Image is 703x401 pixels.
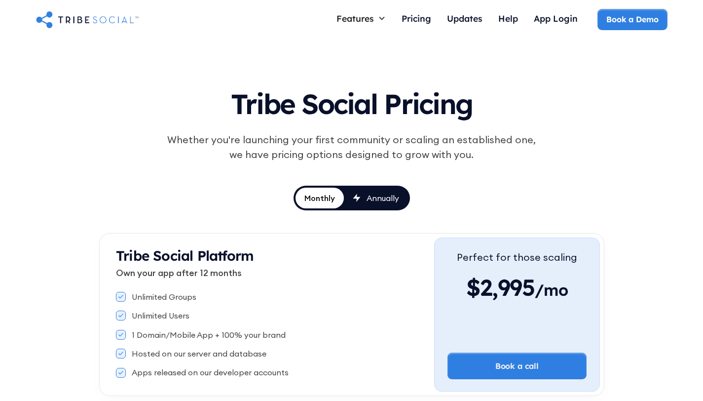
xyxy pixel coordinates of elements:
div: App Login [534,13,578,24]
div: Monthly [304,193,335,203]
div: Updates [447,13,482,24]
a: Book a Demo [597,9,667,30]
span: /mo [535,280,568,305]
div: Features [329,9,394,28]
strong: Tribe Social Platform [116,247,254,264]
div: Features [336,13,374,24]
h1: Tribe Social Pricing [123,79,581,124]
div: Hosted on our server and database [132,348,266,359]
div: Apps released on our developer accounts [132,367,289,378]
a: Pricing [394,9,439,30]
a: App Login [526,9,586,30]
div: Unlimited Groups [132,291,196,302]
a: Updates [439,9,490,30]
div: Whether you're launching your first community or scaling an established one, we have pricing opti... [162,132,541,162]
div: Help [498,13,518,24]
div: Unlimited Users [132,310,189,321]
a: Book a call [447,353,587,379]
div: Pricing [402,13,431,24]
p: Own your app after 12 months [116,266,434,280]
div: 1 Domain/Mobile App + 100% your brand [132,329,286,340]
div: $2,995 [457,273,577,302]
a: home [36,9,139,29]
div: Perfect for those scaling [457,250,577,265]
a: Help [490,9,526,30]
div: Annually [367,193,399,203]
